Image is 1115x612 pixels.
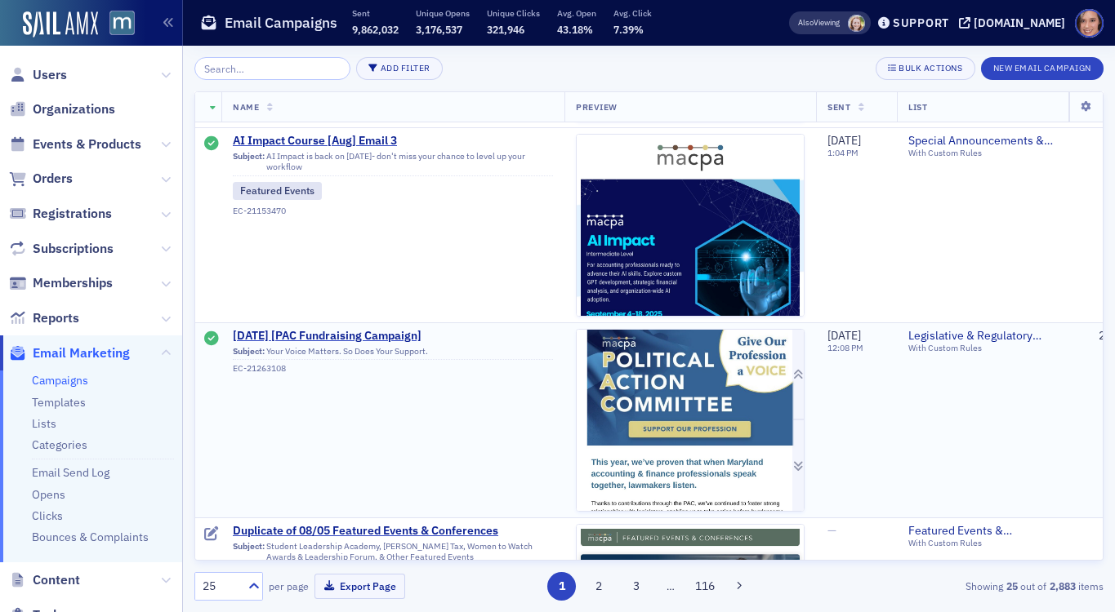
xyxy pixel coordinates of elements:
div: With Custom Rules [908,343,1057,353]
strong: 25 [1003,579,1020,593]
button: [DOMAIN_NAME] [959,17,1071,29]
span: Profile [1075,9,1104,38]
a: New Email Campaign [981,60,1104,74]
a: Registrations [9,205,112,223]
a: Email Send Log [32,465,109,480]
a: Memberships [9,274,113,292]
p: Unique Clicks [487,7,540,19]
a: Users [9,66,67,84]
span: [DATE] [827,133,861,148]
span: 9,862,032 [352,23,399,36]
a: Orders [9,170,73,188]
div: With Custom Rules [908,538,1057,548]
span: 3,176,537 [416,23,462,36]
div: EC-21263108 [233,363,553,374]
button: 2 [585,572,613,601]
a: Email Marketing [9,344,130,362]
span: Subscriptions [33,240,114,258]
a: Subscriptions [9,240,114,258]
a: Featured Events & Conferences — Weekly Publication [908,524,1057,539]
div: Sent [204,331,219,348]
div: Your Voice Matters. So Does Your Support. [233,346,553,361]
span: Rachel Abell [848,15,865,32]
a: Opens [32,487,65,502]
a: Special Announcements & Special Event Invitations [908,134,1057,149]
span: Subject: [233,151,265,172]
div: EC-21153470 [233,206,553,216]
button: Bulk Actions [876,57,975,80]
strong: 2,883 [1046,579,1078,593]
a: View Homepage [98,11,135,38]
a: Categories [32,437,87,452]
span: Name [233,101,259,113]
span: Subject: [233,346,265,357]
a: Legislative & Regulatory Updates [908,329,1057,344]
a: Templates [32,395,86,410]
div: Bulk Actions [899,64,962,73]
a: Duplicate of 08/05 Featured Events & Conferences [233,524,553,539]
a: Content [9,571,80,589]
p: Avg. Open [557,7,596,19]
a: Clicks [32,508,63,523]
span: Email Marketing [33,344,130,362]
div: With Custom Rules [908,148,1057,158]
div: Student Leadership Academy, [PERSON_NAME] Tax, Women to Watch Awards & Leadership Forum, & Other ... [233,541,553,566]
span: 43.18% [557,23,593,36]
span: Sent [827,101,850,113]
div: [DOMAIN_NAME] [974,16,1065,30]
div: Showing out of items [812,579,1104,593]
p: Unique Opens [416,7,470,19]
a: Events & Products [9,135,141,153]
button: 1 [547,572,576,601]
time: 1:04 PM [827,147,859,158]
button: 3 [622,572,650,601]
span: 7.39% [613,23,644,36]
a: AI Impact Course [Aug] Email 3 [233,134,553,149]
button: Export Page [314,574,405,599]
div: Featured Events [233,182,322,200]
label: per page [269,579,309,593]
div: Support [893,16,949,30]
span: Subject: [233,541,265,562]
span: Memberships [33,274,113,292]
button: 116 [690,572,719,601]
span: Preview [576,101,618,113]
span: Viewing [798,17,840,29]
div: 25 [203,578,239,595]
button: Add Filter [356,57,443,80]
span: — [827,523,836,538]
div: Draft [204,526,219,543]
time: 12:08 PM [827,342,863,353]
span: [DATE] [827,328,861,343]
div: AI Impact is back on [DATE]- don't miss your chance to level up your workflow [233,151,553,176]
img: SailAMX [109,11,135,36]
a: [DATE] [PAC Fundraising Campaign] [233,329,553,344]
span: Events & Products [33,135,141,153]
span: … [659,579,682,593]
span: Orders [33,170,73,188]
a: Organizations [9,100,115,118]
div: Also [798,17,814,28]
button: New Email Campaign [981,57,1104,80]
a: Bounces & Complaints [32,530,149,544]
p: Sent [352,7,399,19]
a: Lists [32,416,56,431]
span: 321,946 [487,23,524,36]
span: Content [33,571,80,589]
span: Reports [33,309,79,327]
span: Organizations [33,100,115,118]
h1: Email Campaigns [225,13,337,33]
span: Registrations [33,205,112,223]
span: List [908,101,927,113]
div: Sent [204,136,219,153]
input: Search… [194,57,350,80]
span: Users [33,66,67,84]
img: SailAMX [23,11,98,38]
a: Campaigns [32,373,88,388]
